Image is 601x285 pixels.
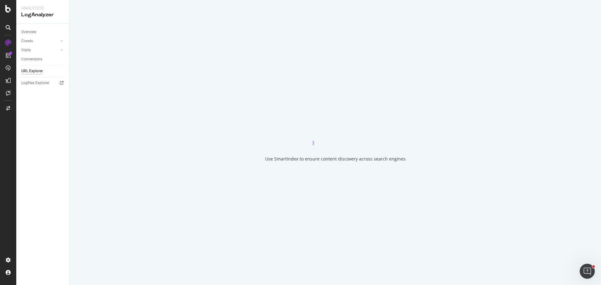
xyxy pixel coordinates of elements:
[313,123,358,146] div: animation
[21,5,64,11] div: Analytics
[21,38,59,44] a: Crawls
[21,11,64,18] div: LogAnalyzer
[580,264,595,279] iframe: Intercom live chat
[21,68,65,74] a: URL Explorer
[265,156,406,162] div: Use SmartIndex to ensure content discovery across search engines
[21,38,33,44] div: Crawls
[21,56,65,63] a: Conversions
[21,68,43,74] div: URL Explorer
[21,29,36,35] div: Overview
[21,80,49,86] div: Logfiles Explorer
[21,47,31,53] div: Visits
[21,56,42,63] div: Conversions
[21,29,65,35] a: Overview
[21,47,59,53] a: Visits
[21,80,65,86] a: Logfiles Explorer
